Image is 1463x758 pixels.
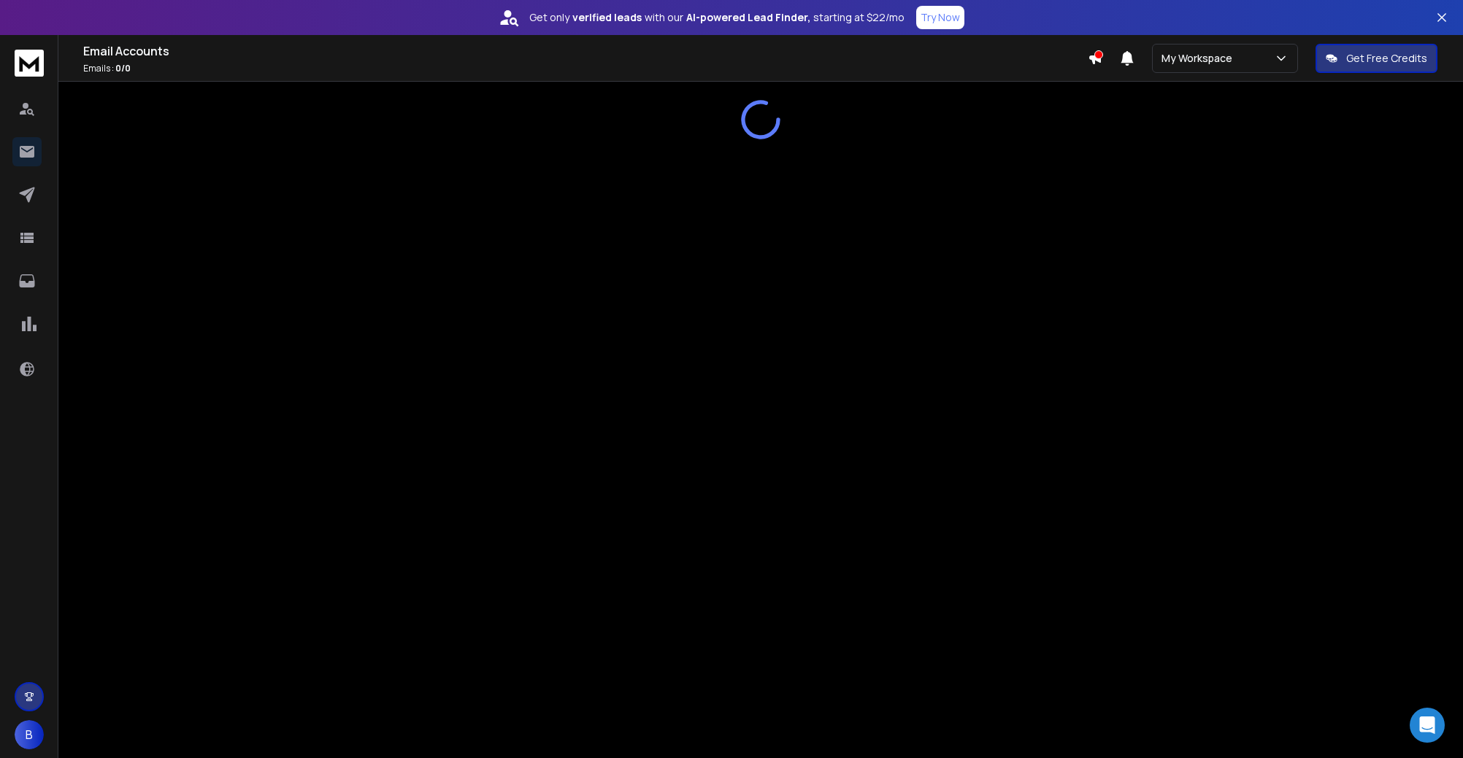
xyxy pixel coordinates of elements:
p: My Workspace [1161,51,1238,66]
p: Try Now [921,10,960,25]
strong: AI-powered Lead Finder, [686,10,810,25]
p: Get only with our starting at $22/mo [529,10,905,25]
div: Open Intercom Messenger [1410,708,1445,743]
p: Get Free Credits [1346,51,1427,66]
button: B [15,720,44,749]
p: Emails : [83,63,1088,74]
img: logo [15,50,44,77]
button: Get Free Credits [1316,44,1437,73]
button: Try Now [916,6,964,29]
strong: verified leads [572,10,642,25]
span: 0 / 0 [115,62,131,74]
h1: Email Accounts [83,42,1088,60]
